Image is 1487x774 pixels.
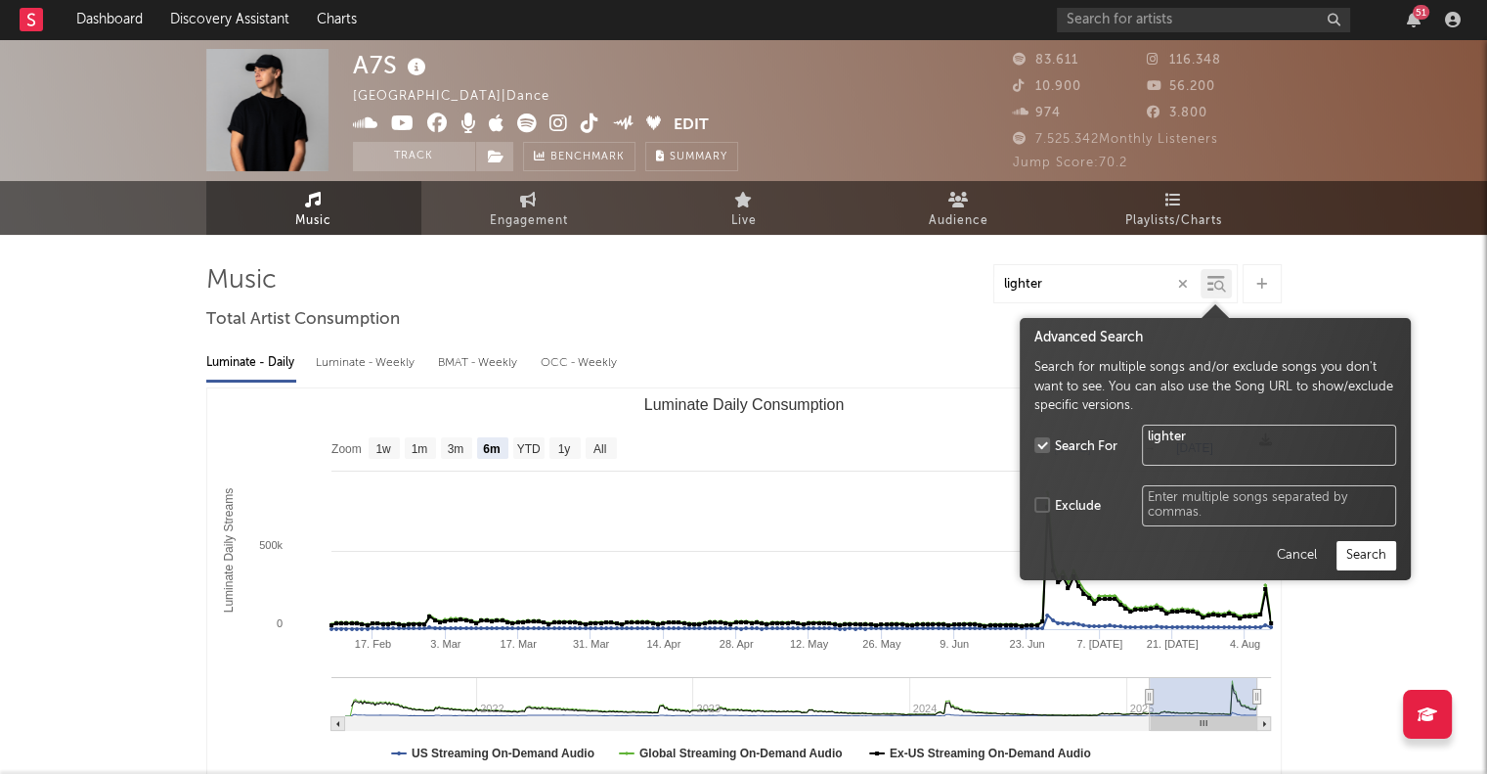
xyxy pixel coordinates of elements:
text: 9. Jun [940,638,969,650]
span: 974 [1013,107,1061,119]
text: 6m [483,442,500,456]
div: Luminate - Daily [206,346,296,380]
text: 1m [411,442,427,456]
button: Edit [674,114,709,138]
span: Summary [670,152,727,162]
text: YTD [516,442,540,456]
text: 500k [259,539,283,551]
a: Engagement [421,181,636,235]
a: Audience [852,181,1067,235]
button: 51 [1407,12,1421,27]
text: 12. May [789,638,828,650]
span: 3.800 [1147,107,1207,119]
text: 21. [DATE] [1146,638,1198,650]
text: Ex-US Streaming On-Demand Audio [889,747,1090,760]
span: Music [295,209,331,233]
span: 7.525.342 Monthly Listeners [1013,133,1218,146]
button: Cancel [1266,541,1327,570]
text: 17. Mar [500,638,537,650]
text: 1w [375,442,391,456]
text: 28. Apr [719,638,753,650]
text: 0 [276,617,282,629]
text: All [592,442,605,456]
text: Luminate Daily Consumption [643,396,844,413]
text: 26. May [862,638,901,650]
div: 51 [1413,5,1429,20]
a: Benchmark [523,142,635,171]
text: 31. Mar [572,638,609,650]
text: US Streaming On-Demand Audio [412,747,594,760]
div: Search For [1055,437,1117,457]
button: Summary [645,142,738,171]
text: Global Streaming On-Demand Audio [638,747,842,760]
div: Luminate - Weekly [316,346,418,380]
a: Live [636,181,852,235]
text: 4. Aug [1229,638,1259,650]
text: 3m [447,442,463,456]
text: 23. Jun [1009,638,1044,650]
span: Total Artist Consumption [206,308,400,332]
span: 10.900 [1013,80,1081,93]
div: OCC - Weekly [541,346,619,380]
text: 17. Feb [354,638,390,650]
input: Search for artists [1057,8,1350,32]
span: Jump Score: 70.2 [1013,157,1127,169]
a: Playlists/Charts [1067,181,1282,235]
span: Playlists/Charts [1125,209,1222,233]
text: Luminate Daily Streams [222,488,236,613]
div: Search for multiple songs and/or exclude songs you don't want to see. You can also use the Song U... [1034,358,1396,416]
text: 1y [557,442,570,456]
text: 3. Mar [430,638,461,650]
span: 56.200 [1147,80,1215,93]
text: 7. [DATE] [1076,638,1122,650]
button: Track [353,142,475,171]
span: 116.348 [1147,54,1221,67]
div: Advanced Search [1034,328,1396,348]
div: Exclude [1055,497,1101,517]
span: Engagement [490,209,568,233]
text: 14. Apr [646,638,680,650]
div: [GEOGRAPHIC_DATA] | Dance [353,85,572,109]
input: Search by song name or URL [994,277,1201,293]
textarea: lighter [1142,425,1396,466]
span: Live [731,209,757,233]
a: Music [206,181,421,235]
span: Benchmark [550,146,625,169]
div: BMAT - Weekly [438,346,521,380]
div: A7S [353,49,431,81]
button: Search [1336,541,1396,570]
span: 83.611 [1013,54,1078,67]
span: Audience [929,209,988,233]
text: Zoom [331,442,362,456]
